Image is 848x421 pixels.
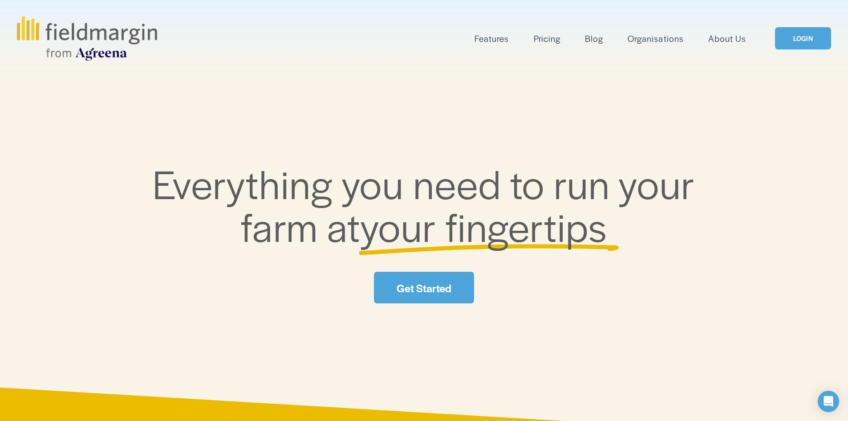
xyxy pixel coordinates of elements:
[475,31,509,46] a: folder dropdown
[585,31,603,46] a: Blog
[153,155,704,253] span: Everything you need to run your farm at
[818,391,839,412] div: Open Intercom Messenger
[534,31,560,46] a: Pricing
[17,16,157,61] img: fieldmargin.com
[708,31,746,46] a: About Us
[475,32,509,45] span: Features
[628,31,683,46] a: Organisations
[374,272,474,303] a: Get Started
[775,27,831,50] a: LOGIN
[360,198,607,253] span: your fingertips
